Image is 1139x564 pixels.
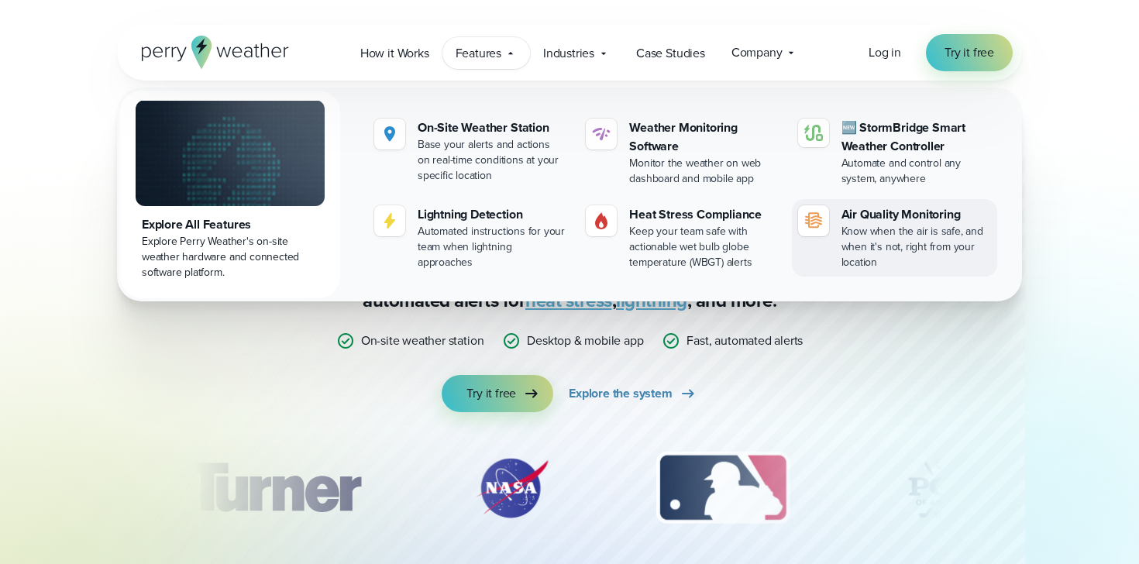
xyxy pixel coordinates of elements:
[636,44,705,63] span: Case Studies
[163,449,384,527] div: 1 of 12
[686,332,803,350] p: Fast, automated alerts
[804,211,823,230] img: aqi-icon.svg
[142,234,318,280] div: Explore Perry Weather's on-site weather hardware and connected software platform.
[569,384,673,403] span: Explore the system
[926,34,1013,71] a: Try it free
[869,43,901,62] a: Log in
[163,449,384,527] img: Turner-Construction_1.svg
[120,91,340,298] a: Explore All Features Explore Perry Weather's on-site weather hardware and connected software plat...
[458,449,566,527] img: NASA.svg
[841,205,991,224] div: Air Quality Monitoring
[841,119,991,156] div: 🆕 StormBridge Smart Weather Controller
[792,199,997,277] a: Air Quality Monitoring Know when the air is safe, and when it's not, right from your location
[361,332,484,350] p: On-site weather station
[641,449,804,527] div: 3 of 12
[380,125,399,143] img: Location.svg
[458,449,566,527] div: 2 of 12
[418,119,567,137] div: On-Site Weather Station
[260,239,879,313] p: Stop relying on weather apps you can’t trust — [PERSON_NAME] Weather gives you certainty with rel...
[360,44,429,63] span: How it Works
[592,125,611,143] img: software-icon.svg
[527,332,643,350] p: Desktop & mobile app
[869,43,901,61] span: Log in
[592,211,611,230] img: Gas.svg
[569,375,697,412] a: Explore the system
[792,112,997,193] a: 🆕 StormBridge Smart Weather Controller Automate and control any system, anywhere
[629,224,779,270] div: Keep your team safe with actionable wet bulb globe temperature (WBGT) alerts
[731,43,783,62] span: Company
[580,199,785,277] a: Heat Stress Compliance Keep your team safe with actionable wet bulb globe temperature (WBGT) alerts
[368,199,573,277] a: Lightning Detection Automated instructions for your team when lightning approaches
[945,43,994,62] span: Try it free
[629,205,779,224] div: Heat Stress Compliance
[543,44,594,63] span: Industries
[368,112,573,190] a: On-Site Weather Station Base your alerts and actions on real-time conditions at your specific loc...
[466,384,516,403] span: Try it free
[623,37,718,69] a: Case Studies
[347,37,442,69] a: How it Works
[442,375,553,412] a: Try it free
[629,119,779,156] div: Weather Monitoring Software
[804,125,823,141] img: stormbridge-icon-V6.svg
[194,449,945,535] div: slideshow
[629,156,779,187] div: Monitor the weather on web dashboard and mobile app
[142,215,318,234] div: Explore All Features
[641,449,804,527] img: MLB.svg
[418,224,567,270] div: Automated instructions for your team when lightning approaches
[841,156,991,187] div: Automate and control any system, anywhere
[879,449,1003,527] img: PGA.svg
[879,449,1003,527] div: 4 of 12
[418,137,567,184] div: Base your alerts and actions on real-time conditions at your specific location
[380,211,399,230] img: lightning-icon.svg
[418,205,567,224] div: Lightning Detection
[456,44,501,63] span: Features
[580,112,785,193] a: Weather Monitoring Software Monitor the weather on web dashboard and mobile app
[841,224,991,270] div: Know when the air is safe, and when it's not, right from your location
